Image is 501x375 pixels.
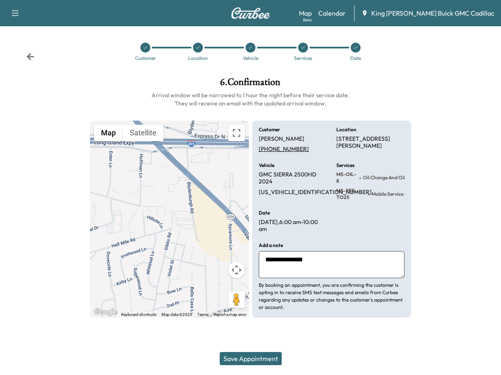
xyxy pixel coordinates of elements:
span: - [357,174,361,182]
div: Beta [303,17,312,23]
a: MapBeta [299,8,312,18]
button: Drag Pegman onto the map to open Street View [228,291,245,308]
button: Keyboard shortcuts [121,312,156,318]
button: Show street map [94,125,123,141]
div: Services [294,56,312,61]
h6: Add a note [259,243,283,248]
span: King [PERSON_NAME] Buick GMC Cadillac [371,8,494,18]
button: Show satellite imagery [123,125,163,141]
button: Toggle fullscreen view [228,125,245,141]
a: Open this area in Google Maps (opens a new window) [92,307,119,318]
span: MS-OIL-8 [336,171,357,184]
div: Customer [135,56,156,61]
img: Google [92,307,119,318]
div: Location [188,56,208,61]
p: [DATE] , 6:00 am - 10:00 am [259,219,326,233]
div: Back [26,53,34,61]
h6: Services [336,163,354,168]
h6: Vehicle [259,163,274,168]
a: Terms (opens in new tab) [197,312,209,317]
p: By booking an appointment, you are confirming the customer is opting in to receive SMS text messa... [259,281,404,311]
button: Save Appointment [220,352,282,365]
h6: Location [336,127,356,132]
span: Oil Change and Oil Filter Replacement - 8 Qt [361,174,452,181]
a: [PHONE_NUMBER] [259,145,316,153]
h6: Date [259,210,270,215]
img: Curbee Logo [231,7,270,19]
span: Map data ©2025 [161,312,192,317]
h1: 6 . Confirmation [90,77,411,91]
p: GMC SIERRA 2500HD 2024 [259,171,326,185]
h6: Customer [259,127,280,132]
div: Date [350,56,361,61]
button: Map camera controls [228,262,245,278]
p: [PERSON_NAME] [259,135,304,143]
p: [STREET_ADDRESS][PERSON_NAME] [336,135,404,150]
span: MS-FEE-TO25 [336,187,366,201]
div: Vehicle [243,56,258,61]
span: - [366,190,370,198]
p: [US_VEHICLE_IDENTIFICATION_NUMBER] [259,189,372,196]
a: Report a map error [214,312,246,317]
a: Calendar [318,8,346,18]
h6: Arrival window will be narrowed to 1 hour the night before their service date. They will receive ... [90,91,411,107]
span: Mobile Service Convenience Fee <25 Miles [370,191,451,197]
